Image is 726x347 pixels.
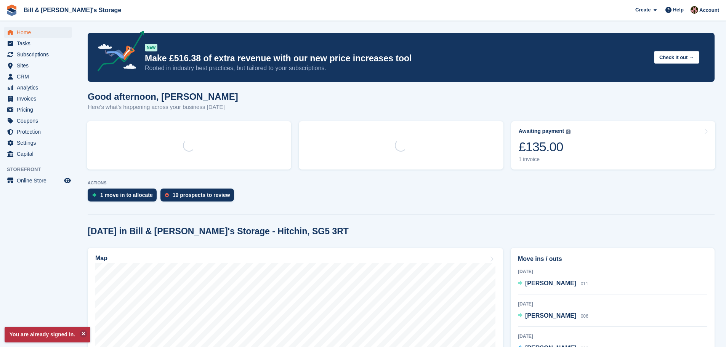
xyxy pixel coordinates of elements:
[17,115,63,126] span: Coupons
[7,166,76,173] span: Storefront
[4,71,72,82] a: menu
[17,104,63,115] span: Pricing
[4,49,72,60] a: menu
[145,53,648,64] p: Make £516.38 of extra revenue with our new price increases tool
[673,6,684,14] span: Help
[17,138,63,148] span: Settings
[4,104,72,115] a: menu
[581,313,588,319] span: 006
[518,333,707,340] div: [DATE]
[100,192,153,198] div: 1 move in to allocate
[145,64,648,72] p: Rooted in industry best practices, but tailored to your subscriptions.
[4,175,72,186] a: menu
[17,149,63,159] span: Capital
[581,281,588,286] span: 011
[4,126,72,137] a: menu
[17,175,63,186] span: Online Store
[566,130,571,134] img: icon-info-grey-7440780725fd019a000dd9b08b2336e03edf1995a4989e88bcd33f0948082b44.svg
[145,44,157,51] div: NEW
[17,27,63,38] span: Home
[88,103,238,112] p: Here's what's happening across your business [DATE]
[92,193,96,197] img: move_ins_to_allocate_icon-fdf77a2bb77ea45bf5b3d319d69a93e2d87916cf1d5bf7949dd705db3b84f3ca.svg
[17,71,63,82] span: CRM
[699,6,719,14] span: Account
[88,91,238,102] h1: Good afternoon, [PERSON_NAME]
[4,82,72,93] a: menu
[17,60,63,71] span: Sites
[4,38,72,49] a: menu
[4,93,72,104] a: menu
[4,138,72,148] a: menu
[518,311,588,321] a: [PERSON_NAME] 006
[519,128,564,134] div: Awaiting payment
[63,176,72,185] a: Preview store
[88,226,349,237] h2: [DATE] in Bill & [PERSON_NAME]'s Storage - Hitchin, SG5 3RT
[691,6,698,14] img: Jack Bottesch
[21,4,124,16] a: Bill & [PERSON_NAME]'s Storage
[518,268,707,275] div: [DATE]
[160,189,238,205] a: 19 prospects to review
[519,156,571,163] div: 1 invoice
[17,93,63,104] span: Invoices
[5,327,90,342] p: You are already signed in.
[17,126,63,137] span: Protection
[4,60,72,71] a: menu
[525,312,576,319] span: [PERSON_NAME]
[17,82,63,93] span: Analytics
[88,181,715,185] p: ACTIONS
[173,192,230,198] div: 19 prospects to review
[518,279,588,289] a: [PERSON_NAME] 011
[4,115,72,126] a: menu
[519,139,571,155] div: £135.00
[635,6,651,14] span: Create
[654,51,699,64] button: Check it out →
[91,31,144,74] img: price-adjustments-announcement-icon-8257ccfd72463d97f412b2fc003d46551f7dbcb40ab6d574587a9cd5c0d94...
[525,280,576,286] span: [PERSON_NAME]
[17,38,63,49] span: Tasks
[17,49,63,60] span: Subscriptions
[6,5,18,16] img: stora-icon-8386f47178a22dfd0bd8f6a31ec36ba5ce8667c1dd55bd0f319d3a0aa187defe.svg
[518,301,707,307] div: [DATE]
[4,27,72,38] a: menu
[511,121,715,170] a: Awaiting payment £135.00 1 invoice
[88,189,160,205] a: 1 move in to allocate
[165,193,169,197] img: prospect-51fa495bee0391a8d652442698ab0144808aea92771e9ea1ae160a38d050c398.svg
[4,149,72,159] a: menu
[518,254,707,264] h2: Move ins / outs
[95,255,107,262] h2: Map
